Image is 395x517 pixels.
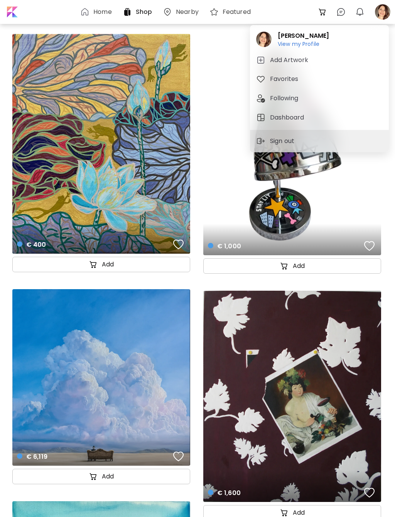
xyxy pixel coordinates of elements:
button: tabFavorites [253,71,386,87]
img: sign-out [256,136,265,146]
img: tab [256,94,265,103]
button: tabDashboard [253,110,386,125]
img: tab [256,56,265,65]
button: tabFollowing [253,91,386,106]
img: tab [256,113,265,122]
h5: Favorites [270,74,300,84]
button: sign-outSign out [253,133,300,149]
h5: Following [270,94,300,103]
img: tab [256,74,265,84]
p: Sign out [270,136,297,146]
h5: Dashboard [270,113,306,122]
h2: [PERSON_NAME] [278,31,329,40]
h5: Add Artwork [270,56,311,65]
button: tabAdd Artwork [253,52,386,68]
h6: View my Profile [278,40,329,47]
